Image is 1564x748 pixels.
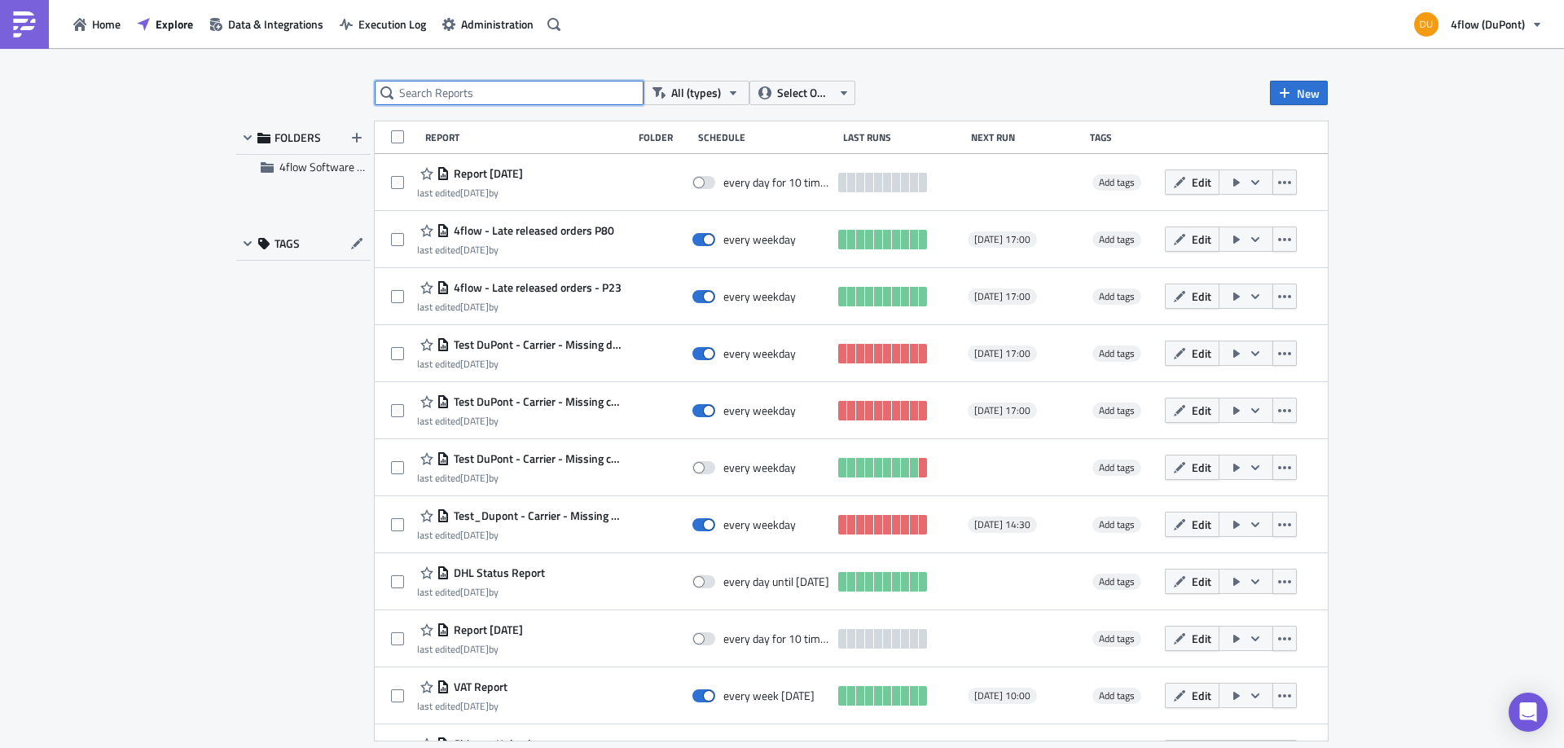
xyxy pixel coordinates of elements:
[1090,131,1158,143] div: Tags
[723,289,796,304] div: every weekday
[129,11,201,37] button: Explore
[1092,345,1141,362] span: Add tags
[1192,345,1211,362] span: Edit
[460,527,489,543] time: 2025-06-23T06:58:24Z
[1099,517,1135,532] span: Add tags
[1092,403,1141,419] span: Add tags
[460,356,489,372] time: 2025-07-28T09:02:08Z
[723,631,831,646] div: every day for 10 times
[723,574,829,589] div: every day until July 31, 2025
[417,301,622,313] div: last edited by
[228,15,323,33] span: Data & Integrations
[723,346,796,361] div: every weekday
[450,280,622,295] span: 4flow - Late released orders - P23
[460,413,489,429] time: 2025-07-28T09:00:49Z
[450,166,523,181] span: Report 2025-09-08
[417,244,614,256] div: last edited by
[1165,512,1219,537] button: Edit
[450,508,624,523] span: Test_Dupont - Carrier - Missing Load Confirmation
[698,131,835,143] div: Schedule
[1165,169,1219,195] button: Edit
[1165,569,1219,594] button: Edit
[156,15,193,33] span: Explore
[417,472,624,484] div: last edited by
[723,232,796,247] div: every weekday
[671,84,721,102] span: All (types)
[723,460,796,475] div: every weekday
[279,158,380,175] span: 4flow Software KAM
[1092,631,1141,647] span: Add tags
[332,11,434,37] button: Execution Log
[1099,174,1135,190] span: Add tags
[65,11,129,37] a: Home
[1165,284,1219,309] button: Edit
[639,131,690,143] div: Folder
[275,236,300,251] span: TAGS
[1092,517,1141,533] span: Add tags
[1165,683,1219,708] button: Edit
[1192,231,1211,248] span: Edit
[1165,341,1219,366] button: Edit
[644,81,749,105] button: All (types)
[974,689,1030,702] span: [DATE] 10:00
[417,415,624,427] div: last edited by
[460,299,489,315] time: 2025-08-21T12:58:42Z
[723,689,815,703] div: every week on Monday
[450,451,624,466] span: Test DuPont - Carrier - Missing collected-delivered order status
[1192,630,1211,647] span: Edit
[460,470,489,486] time: 2025-06-26T12:55:21Z
[723,517,796,532] div: every weekday
[1092,460,1141,476] span: Add tags
[358,15,426,33] span: Execution Log
[1099,574,1135,589] span: Add tags
[460,584,489,600] time: 2025-06-20T07:18:59Z
[417,358,624,370] div: last edited by
[1412,11,1440,38] img: Avatar
[974,518,1030,531] span: [DATE] 14:30
[723,403,796,418] div: every weekday
[1099,345,1135,361] span: Add tags
[375,81,644,105] input: Search Reports
[1099,403,1135,418] span: Add tags
[1192,174,1211,191] span: Edit
[1270,81,1328,105] button: New
[417,643,523,655] div: last edited by
[1092,231,1141,248] span: Add tags
[450,223,614,238] span: 4flow - Late released orders P80
[1165,398,1219,423] button: Edit
[971,131,1083,143] div: Next Run
[460,242,489,257] time: 2025-08-21T12:59:18Z
[417,700,507,712] div: last edited by
[843,131,963,143] div: Last Runs
[974,290,1030,303] span: [DATE] 17:00
[1192,573,1211,590] span: Edit
[1099,688,1135,703] span: Add tags
[1192,402,1211,419] span: Edit
[450,337,624,352] span: Test DuPont - Carrier - Missing delivered order status
[450,623,523,637] span: Report 2025-06-17
[275,130,321,145] span: FOLDERS
[434,11,542,37] button: Administration
[1192,516,1211,533] span: Edit
[1192,459,1211,476] span: Edit
[11,11,37,37] img: PushMetrics
[1192,687,1211,704] span: Edit
[974,233,1030,246] span: [DATE] 17:00
[1099,460,1135,475] span: Add tags
[974,347,1030,360] span: [DATE] 17:00
[1297,85,1320,102] span: New
[425,131,630,143] div: Report
[1404,7,1552,42] button: 4flow (DuPont)
[1192,288,1211,305] span: Edit
[1092,174,1141,191] span: Add tags
[1165,626,1219,651] button: Edit
[1509,693,1548,732] div: Open Intercom Messenger
[749,81,855,105] button: Select Owner
[1099,231,1135,247] span: Add tags
[201,11,332,37] button: Data & Integrations
[450,680,507,694] span: VAT Report
[723,175,831,190] div: every day for 10 times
